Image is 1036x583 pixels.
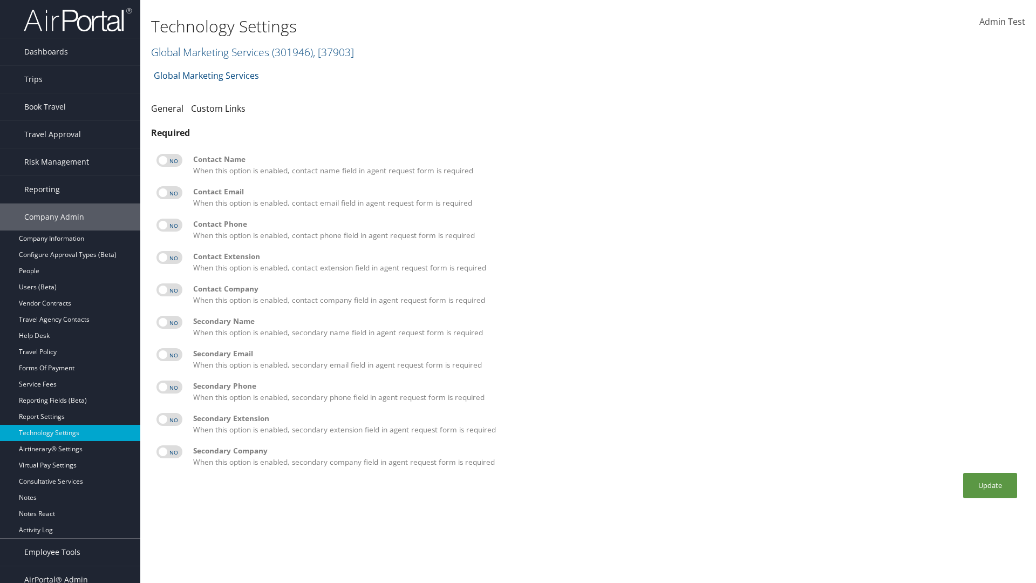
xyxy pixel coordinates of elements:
label: When this option is enabled, secondary email field in agent request form is required [193,348,1020,370]
span: Admin Test [979,16,1025,28]
span: Book Travel [24,93,66,120]
label: When this option is enabled, contact phone field in agent request form is required [193,219,1020,241]
span: Reporting [24,176,60,203]
span: Trips [24,66,43,93]
label: When this option is enabled, secondary company field in agent request form is required [193,445,1020,467]
span: Company Admin [24,204,84,231]
div: Secondary Phone [193,381,1020,391]
button: Update [963,473,1017,498]
label: When this option is enabled, secondary phone field in agent request form is required [193,381,1020,403]
div: Secondary Company [193,445,1020,456]
label: When this option is enabled, contact name field in agent request form is required [193,154,1020,176]
span: Travel Approval [24,121,81,148]
div: Secondary Email [193,348,1020,359]
div: Secondary Extension [193,413,1020,424]
a: Global Marketing Services [151,45,354,59]
label: When this option is enabled, secondary extension field in agent request form is required [193,413,1020,435]
span: Employee Tools [24,539,80,566]
div: Required [151,126,1025,139]
h1: Technology Settings [151,15,734,38]
label: When this option is enabled, contact email field in agent request form is required [193,186,1020,208]
span: ( 301946 ) [272,45,313,59]
label: When this option is enabled, contact company field in agent request form is required [193,283,1020,306]
a: Custom Links [191,103,246,114]
div: Contact Email [193,186,1020,197]
span: Dashboards [24,38,68,65]
div: Secondary Name [193,316,1020,327]
div: Contact Company [193,283,1020,294]
span: Risk Management [24,148,89,175]
img: airportal-logo.png [24,7,132,32]
span: , [ 37903 ] [313,45,354,59]
div: Contact Phone [193,219,1020,229]
label: When this option is enabled, secondary name field in agent request form is required [193,316,1020,338]
a: General [151,103,183,114]
div: Contact Extension [193,251,1020,262]
a: Admin Test [979,5,1025,39]
div: Contact Name [193,154,1020,165]
a: Global Marketing Services [154,65,259,86]
label: When this option is enabled, contact extension field in agent request form is required [193,251,1020,273]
